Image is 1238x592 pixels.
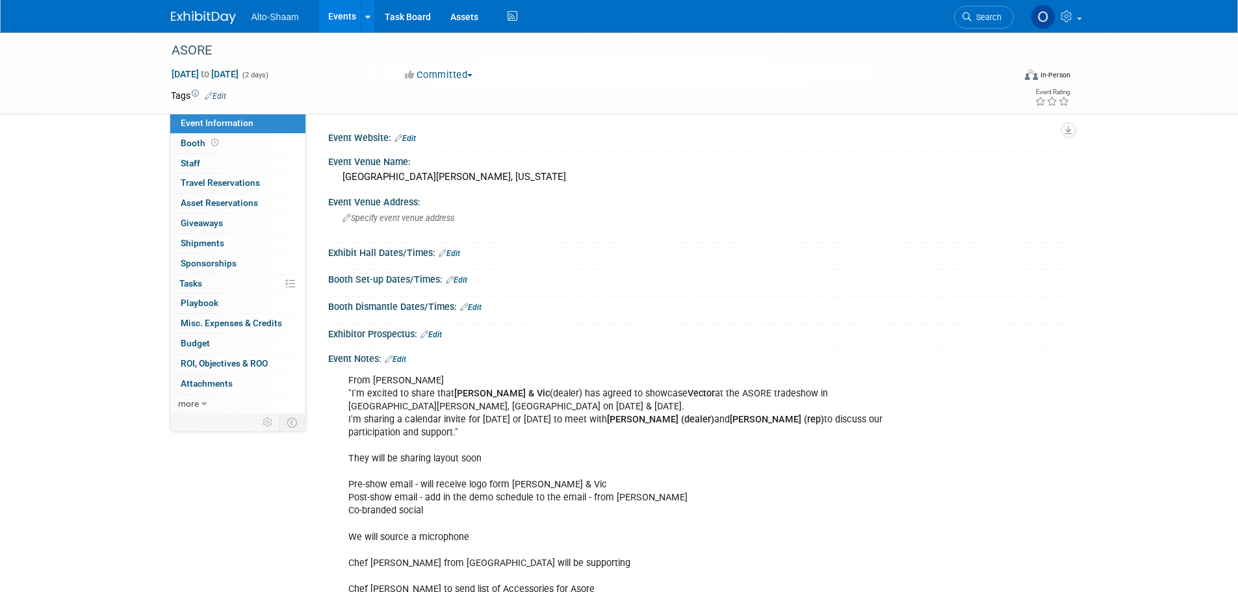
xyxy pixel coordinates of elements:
[460,303,482,312] a: Edit
[972,12,1001,22] span: Search
[257,414,279,431] td: Personalize Event Tab Strip
[328,297,1068,314] div: Booth Dismantle Dates/Times:
[342,213,454,223] span: Specify event venue address
[181,238,224,248] span: Shipments
[328,192,1068,209] div: Event Venue Address:
[170,174,305,193] a: Travel Reservations
[170,394,305,414] a: more
[730,414,824,425] b: [PERSON_NAME] (rep)
[171,89,226,102] td: Tags
[279,414,305,431] td: Toggle Event Tabs
[328,243,1068,260] div: Exhibit Hall Dates/Times:
[171,68,239,80] span: [DATE] [DATE]
[1031,5,1055,29] img: Olivia Strasser
[178,398,199,409] span: more
[420,330,442,339] a: Edit
[181,158,200,168] span: Staff
[328,128,1068,145] div: Event Website:
[170,294,305,313] a: Playbook
[328,270,1068,287] div: Booth Set-up Dates/Times:
[181,338,210,348] span: Budget
[171,11,236,24] img: ExhibitDay
[1040,70,1070,80] div: In-Person
[181,258,237,268] span: Sponsorships
[170,354,305,374] a: ROI, Objectives & ROO
[170,154,305,174] a: Staff
[181,177,260,188] span: Travel Reservations
[181,118,253,128] span: Event Information
[1035,89,1070,96] div: Event Rating
[170,314,305,333] a: Misc. Expenses & Credits
[170,214,305,233] a: Giveaways
[328,152,1068,168] div: Event Venue Name:
[179,278,202,289] span: Tasks
[439,249,460,258] a: Edit
[181,358,268,368] span: ROI, Objectives & ROO
[688,388,715,399] b: Vector
[170,254,305,274] a: Sponsorships
[205,92,226,101] a: Edit
[181,378,233,389] span: Attachments
[446,276,467,285] a: Edit
[338,167,1058,187] div: [GEOGRAPHIC_DATA][PERSON_NAME], [US_STATE]
[241,71,268,79] span: (2 days)
[181,318,282,328] span: Misc. Expenses & Credits
[170,334,305,354] a: Budget
[170,114,305,133] a: Event Information
[954,6,1014,29] a: Search
[607,414,714,425] b: [PERSON_NAME] (dealer)
[181,138,221,148] span: Booth
[454,388,550,399] b: [PERSON_NAME] & Vic
[328,349,1068,366] div: Event Notes:
[170,374,305,394] a: Attachments
[181,198,258,208] span: Asset Reservations
[937,68,1071,87] div: Event Format
[170,274,305,294] a: Tasks
[199,69,211,79] span: to
[385,355,406,364] a: Edit
[209,138,221,148] span: Booth not reserved yet
[400,68,478,82] button: Committed
[251,12,299,22] span: Alto-Shaam
[328,324,1068,341] div: Exhibitor Prospectus:
[181,218,223,228] span: Giveaways
[170,194,305,213] a: Asset Reservations
[170,234,305,253] a: Shipments
[167,39,994,62] div: ASORE
[1025,70,1038,80] img: Format-Inperson.png
[394,134,416,143] a: Edit
[181,298,218,308] span: Playbook
[170,134,305,153] a: Booth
